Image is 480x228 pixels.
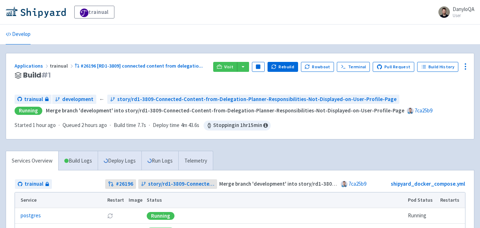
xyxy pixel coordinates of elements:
[349,180,366,187] a: 7ca25b9
[81,122,107,128] time: 2 hours ago
[438,192,465,208] th: Restarts
[105,179,136,189] a: #26196
[147,212,174,220] div: Running
[63,122,107,128] span: Queued
[75,63,204,69] a: #26196 [RD1-3809] connected content from delegatio...
[406,208,438,224] td: Running
[107,213,113,219] button: Restart pod
[59,151,98,171] a: Build Logs
[23,71,51,79] span: Build
[434,6,474,18] a: DanyloQA User
[81,63,203,69] span: #26196 [RD1-3809] connected content from delegatio ...
[181,121,199,129] span: 4m 43.6s
[6,6,66,18] img: Shipyard logo
[117,95,397,104] span: story/rd1-3809-Connected-Content-from-Delegation-Planner-Responsibilities-Not-Displayed-on-User-P...
[415,107,432,114] a: 7ca25b9
[453,6,474,12] span: DanyloQA
[268,62,298,72] button: Rebuild
[25,180,43,188] span: trainual
[15,122,56,128] span: Started
[373,62,414,72] a: Pull Request
[24,95,43,104] span: trainual
[252,62,265,72] button: Pause
[99,95,104,104] span: ←
[148,180,214,188] span: story/rd1-3809-Connected-Content-from-Delegation-Planner-Responsibilities-Not-Displayed-on-User-P...
[141,151,178,171] a: Run Logs
[417,62,458,72] a: Build History
[153,121,179,129] span: Deploy time
[138,179,217,189] a: story/rd1-3809-Connected-Content-from-Delegation-Planner-Responsibilities-Not-Displayed-on-User-P...
[33,122,56,128] time: 1 hour ago
[107,95,399,104] a: story/rd1-3809-Connected-Content-from-Delegation-Planner-Responsibilities-Not-Displayed-on-User-P...
[6,25,31,44] a: Develop
[15,179,52,189] a: trainual
[145,192,406,208] th: Status
[62,95,93,104] span: development
[453,13,474,18] small: User
[126,192,145,208] th: Image
[105,192,126,208] th: Restart
[6,151,58,171] a: Services Overview
[116,180,133,188] strong: # 26196
[52,95,96,104] a: development
[224,64,233,70] span: Visit
[98,151,141,171] a: Deploy Logs
[114,121,136,129] span: Build time
[391,180,465,187] a: shipyard_docker_compose.yml
[41,70,51,80] span: # 1
[204,121,271,131] span: Stopping in 1 hr 15 min
[337,62,370,72] a: Terminal
[15,192,105,208] th: Service
[74,6,114,18] a: trainual
[178,151,213,171] a: Telemetry
[213,62,237,72] a: Visit
[50,63,75,69] span: trainual
[406,192,438,208] th: Pod Status
[137,121,146,129] span: 7.7s
[15,107,42,115] div: Running
[15,121,271,131] div: · · ·
[15,95,52,104] a: trainual
[15,63,50,69] a: Applications
[46,107,404,114] strong: Merge branch 'development' into story/rd1-3809-Connected-Content-from-Delegation-Planner-Responsi...
[301,62,334,72] button: Rowboat
[21,212,41,220] a: postgres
